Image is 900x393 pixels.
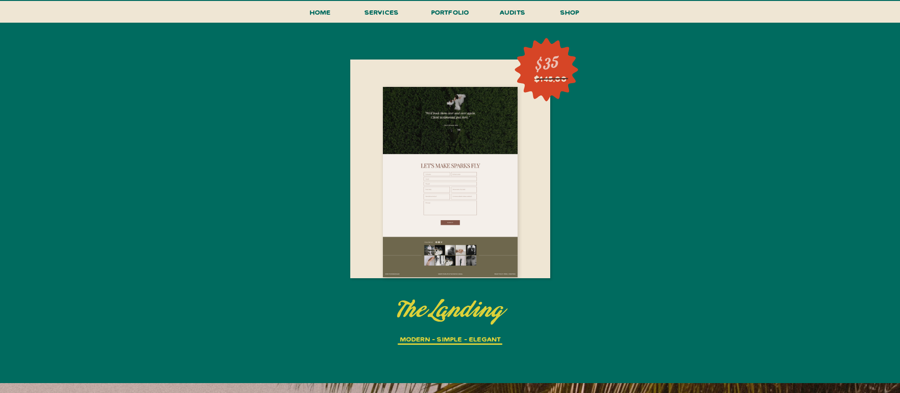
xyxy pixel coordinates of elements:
a: portfolio [428,6,472,24]
a: audits [498,6,527,23]
a: the landing [345,295,555,326]
h3: $35 [519,50,574,82]
span: services [364,8,399,17]
p: modern - simple - elegant [374,333,526,347]
a: Home [305,6,335,24]
a: $145.00 [525,71,576,94]
a: shop [547,6,592,23]
a: services [362,6,401,24]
